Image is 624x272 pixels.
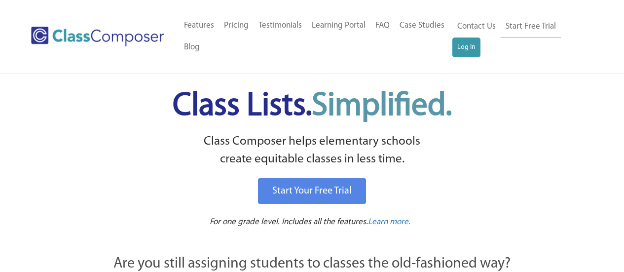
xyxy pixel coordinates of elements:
[179,15,219,37] a: Features
[368,216,410,229] a: Learn more.
[307,15,370,37] a: Learning Portal
[395,15,449,37] a: Case Studies
[370,15,395,37] a: FAQ
[59,133,565,169] p: Class Composer helps elementary schools create equitable classes in less time.
[312,90,452,122] span: Simplified.
[173,90,452,122] span: Class Lists.
[272,186,352,196] span: Start Your Free Trial
[452,16,501,38] a: Contact Us
[219,15,254,37] a: Pricing
[368,218,410,226] span: Learn more.
[179,37,205,58] a: Blog
[452,16,586,57] nav: Header Menu
[31,27,164,46] img: Class Composer
[501,16,561,38] a: Start Free Trial
[258,178,366,204] a: Start Your Free Trial
[452,38,480,57] a: Log In
[254,15,307,37] a: Testimonials
[179,15,452,58] nav: Header Menu
[210,218,368,226] span: For one grade level. Includes all the features.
